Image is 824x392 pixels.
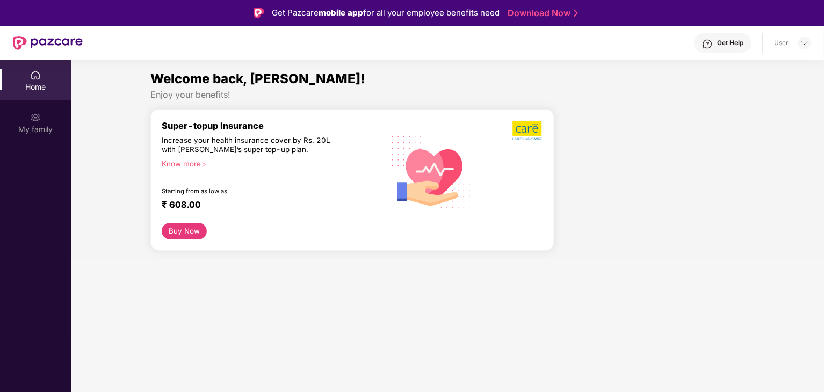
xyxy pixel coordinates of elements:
[30,70,41,81] img: svg+xml;base64,PHN2ZyBpZD0iSG9tZSIgeG1sbnM9Imh0dHA6Ly93d3cudzMub3JnLzIwMDAvc3ZnIiB3aWR0aD0iMjAiIG...
[272,6,500,19] div: Get Pazcare for all your employee benefits need
[150,89,745,100] div: Enjoy your benefits!
[384,123,480,220] img: svg+xml;base64,PHN2ZyB4bWxucz0iaHR0cDovL3d3dy53My5vcmcvMjAwMC9zdmciIHhtbG5zOnhsaW5rPSJodHRwOi8vd3...
[162,223,207,239] button: Buy Now
[162,120,384,131] div: Super-topup Insurance
[800,39,809,47] img: svg+xml;base64,PHN2ZyBpZD0iRHJvcGRvd24tMzJ4MzIiIHhtbG5zPSJodHRwOi8vd3d3LnczLm9yZy8yMDAwL3N2ZyIgd2...
[702,39,713,49] img: svg+xml;base64,PHN2ZyBpZD0iSGVscC0zMngzMiIgeG1sbnM9Imh0dHA6Ly93d3cudzMub3JnLzIwMDAvc3ZnIiB3aWR0aD...
[717,39,743,47] div: Get Help
[574,8,578,19] img: Stroke
[162,159,378,167] div: Know more
[254,8,264,18] img: Logo
[150,71,365,86] span: Welcome back, [PERSON_NAME]!
[774,39,789,47] div: User
[162,187,338,195] div: Starting from as low as
[319,8,363,18] strong: mobile app
[512,120,543,141] img: b5dec4f62d2307b9de63beb79f102df3.png
[201,162,207,168] span: right
[162,199,373,212] div: ₹ 608.00
[30,112,41,123] img: svg+xml;base64,PHN2ZyB3aWR0aD0iMjAiIGhlaWdodD0iMjAiIHZpZXdCb3g9IjAgMCAyMCAyMCIgZmlsbD0ibm9uZSIgeG...
[508,8,575,19] a: Download Now
[162,136,338,155] div: Increase your health insurance cover by Rs. 20L with [PERSON_NAME]’s super top-up plan.
[13,36,83,50] img: New Pazcare Logo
